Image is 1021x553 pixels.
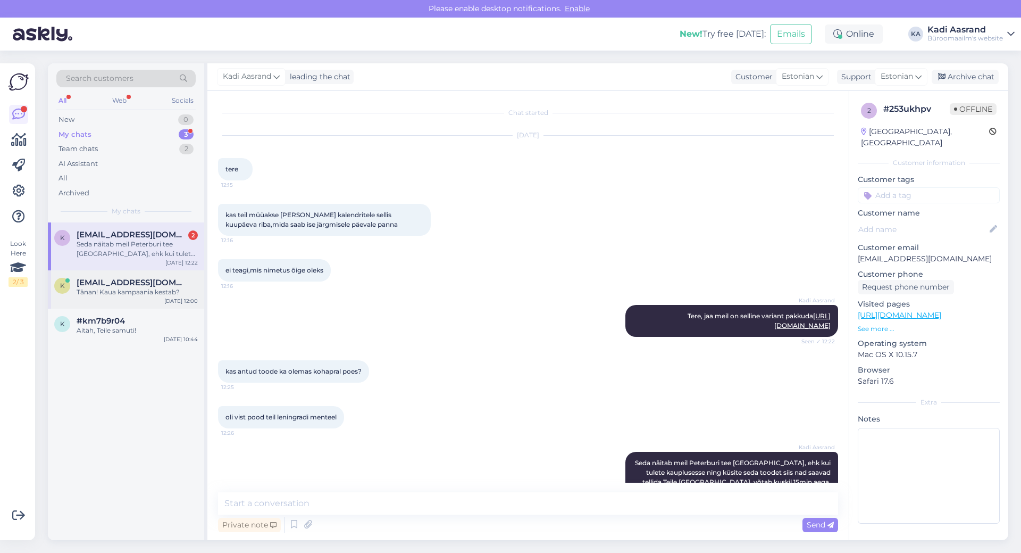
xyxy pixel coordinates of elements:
div: Private note [218,518,281,532]
p: Visited pages [858,299,1000,310]
div: 2 [188,230,198,240]
p: Customer name [858,208,1000,219]
div: Team chats [58,144,98,154]
div: Customer information [858,158,1000,168]
div: [DATE] [218,130,838,140]
span: 12:16 [221,282,261,290]
span: #km7b9r04 [77,316,125,326]
span: Seda näitab meil Peterburi tee [GEOGRAPHIC_DATA], ehk kui tulete kauplusesse ning küsite seda too... [635,459,832,486]
p: Notes [858,414,1000,425]
span: 2 [867,106,871,114]
p: Browser [858,365,1000,376]
div: Web [110,94,129,108]
div: Online [825,24,883,44]
span: 12:15 [221,181,261,189]
span: tere [225,165,238,173]
span: Kadi Aasrand [223,71,271,82]
div: 2 [179,144,194,154]
span: k [60,282,65,290]
span: Enable [562,4,593,13]
div: Extra [858,398,1000,407]
div: Try free [DATE]: [680,28,766,40]
span: My chats [112,207,140,216]
div: Kadi Aasrand [927,26,1003,34]
div: AI Assistant [58,159,98,169]
div: New [58,114,74,125]
button: Emails [770,24,812,44]
span: k [60,234,65,242]
span: Offline [950,103,997,115]
p: Customer email [858,242,1000,253]
div: Request phone number [858,280,954,294]
input: Add a tag [858,187,1000,203]
a: Kadi AasrandBüroomaailm's website [927,26,1015,43]
div: Archive chat [932,70,999,84]
div: All [58,173,68,184]
a: [URL][DOMAIN_NAME] [858,310,941,320]
div: Aitäh, Teile samuti! [77,326,198,335]
span: Kadi Aasrand [795,443,835,451]
span: Seen ✓ 12:22 [795,337,835,345]
p: See more ... [858,324,1000,334]
div: [DATE] 12:22 [165,259,198,267]
input: Add name [858,224,987,235]
div: [DATE] 10:44 [164,335,198,343]
div: KA [908,27,923,42]
div: Customer [731,71,773,82]
b: New! [680,29,702,39]
div: Chat started [218,108,838,118]
span: krissikene@gmail.com [77,230,187,240]
span: Estonian [881,71,913,82]
span: ei teagi,mis nimetus õige oleks [225,266,323,274]
div: Seda näitab meil Peterburi tee [GEOGRAPHIC_DATA], ehk kui tulete kauplusesse ning küsite seda too... [77,240,198,259]
div: Archived [58,188,89,199]
span: kas antud toode ka olemas kohapral poes? [225,367,362,375]
span: 12:16 [221,236,261,244]
div: 2 / 3 [9,277,28,287]
span: Tere, jaa meil on selline variant pakkuda [688,312,831,329]
div: My chats [58,129,91,140]
p: [EMAIL_ADDRESS][DOMAIN_NAME] [858,253,1000,265]
span: 12:26 [221,429,261,437]
div: Look Here [9,239,28,287]
div: Tänan! Kaua kampaania kestab? [77,287,198,297]
div: leading the chat [286,71,350,82]
div: # 253ukhpv [883,103,950,115]
div: 0 [178,114,194,125]
span: Send [807,520,834,530]
div: Support [837,71,872,82]
span: Kadi Aasrand [795,296,835,304]
p: Customer phone [858,269,1000,280]
div: 3 [179,129,194,140]
span: Search customers [66,73,133,84]
span: oli vist pood teil leningradi menteel [225,413,337,421]
div: [GEOGRAPHIC_DATA], [GEOGRAPHIC_DATA] [861,126,989,148]
span: kas teil müüakse [PERSON_NAME] kalendritele sellis kuupäeva riba,mida saab ise järgmisele päevale... [225,211,398,228]
div: All [56,94,69,108]
span: Estonian [782,71,814,82]
img: Askly Logo [9,72,29,92]
div: Socials [170,94,196,108]
p: Customer tags [858,174,1000,185]
p: Safari 17.6 [858,376,1000,387]
span: 12:25 [221,383,261,391]
div: Büroomaailm's website [927,34,1003,43]
div: [DATE] 12:00 [164,297,198,305]
p: Mac OS X 10.15.7 [858,349,1000,360]
p: Operating system [858,338,1000,349]
span: kersti@maastikuarhitekt.ee [77,278,187,287]
span: k [60,320,65,328]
